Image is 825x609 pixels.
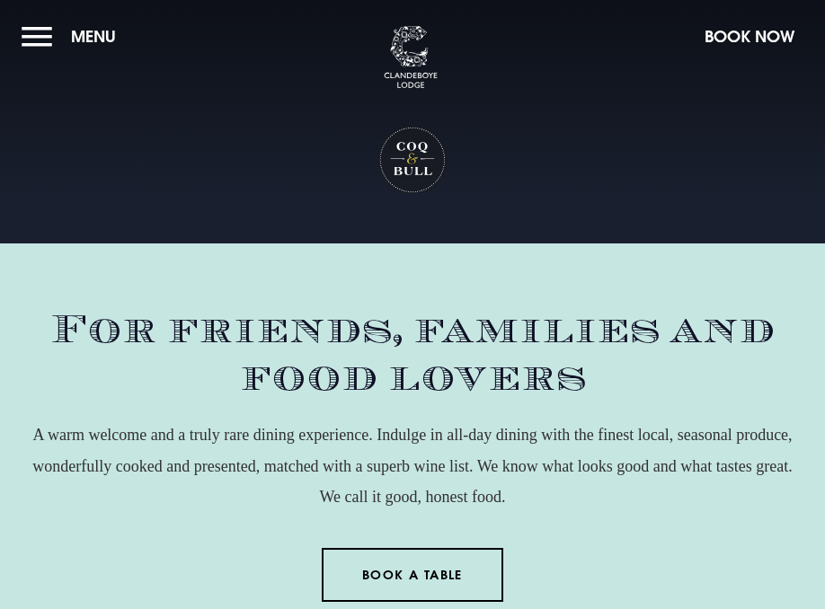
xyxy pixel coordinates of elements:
[22,17,125,56] button: Menu
[71,26,116,47] span: Menu
[696,17,803,56] button: Book Now
[378,126,448,195] h1: Coq & Bull
[22,419,803,512] p: A warm welcome and a truly rare dining experience. Indulge in all-day dining with the finest loca...
[322,548,504,602] a: Book a Table
[384,26,438,89] img: Clandeboye Lodge
[22,306,803,402] h2: For friends, families and food lovers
